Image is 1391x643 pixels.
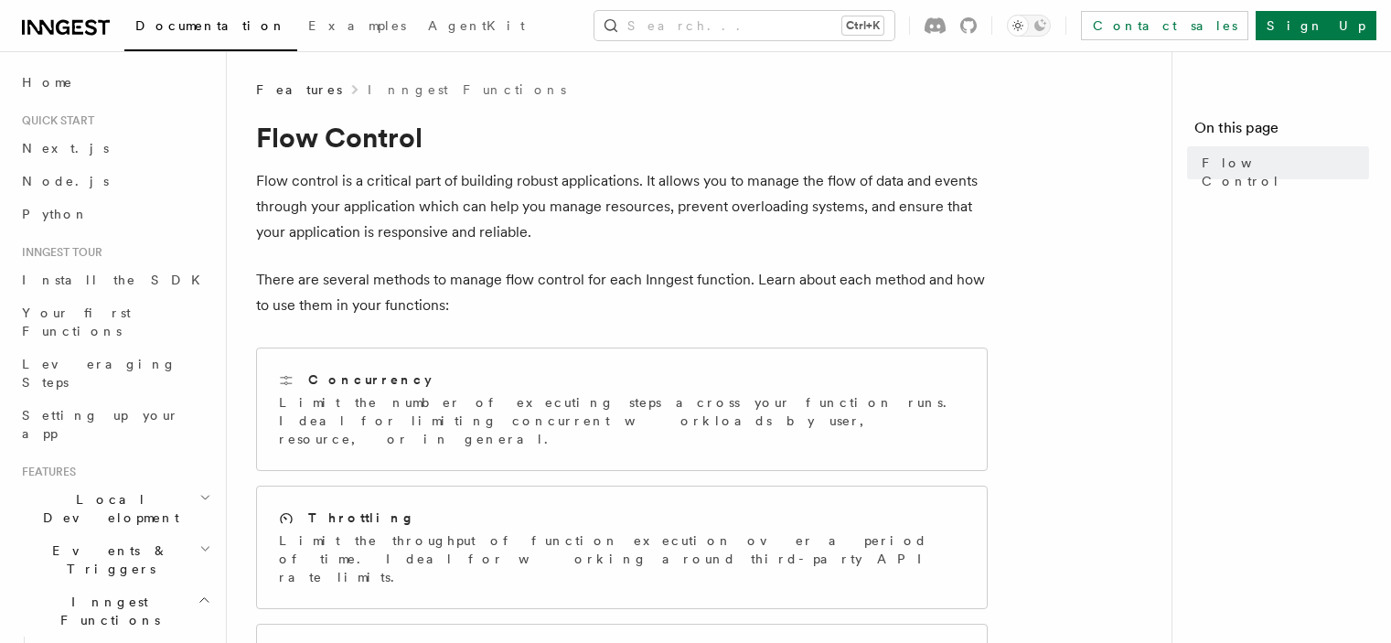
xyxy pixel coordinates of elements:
[368,80,566,99] a: Inngest Functions
[308,370,432,389] h2: Concurrency
[1194,117,1369,146] h4: On this page
[15,198,215,230] a: Python
[15,263,215,296] a: Install the SDK
[594,11,894,40] button: Search...Ctrl+K
[279,531,965,586] p: Limit the throughput of function execution over a period of time. Ideal for working around third-...
[1202,154,1369,190] span: Flow Control
[22,305,131,338] span: Your first Functions
[15,541,199,578] span: Events & Triggers
[842,16,883,35] kbd: Ctrl+K
[15,585,215,637] button: Inngest Functions
[135,18,286,33] span: Documentation
[15,593,198,629] span: Inngest Functions
[22,141,109,155] span: Next.js
[22,207,89,221] span: Python
[256,486,988,609] a: ThrottlingLimit the throughput of function execution over a period of time. Ideal for working aro...
[15,348,215,399] a: Leveraging Steps
[1256,11,1376,40] a: Sign Up
[279,393,965,448] p: Limit the number of executing steps across your function runs. Ideal for limiting concurrent work...
[1081,11,1248,40] a: Contact sales
[297,5,417,49] a: Examples
[15,465,76,479] span: Features
[15,66,215,99] a: Home
[15,490,199,527] span: Local Development
[15,399,215,450] a: Setting up your app
[256,121,988,154] h1: Flow Control
[15,245,102,260] span: Inngest tour
[256,267,988,318] p: There are several methods to manage flow control for each Inngest function. Learn about each meth...
[15,113,94,128] span: Quick start
[308,509,415,527] h2: Throttling
[1007,15,1051,37] button: Toggle dark mode
[22,273,211,287] span: Install the SDK
[428,18,525,33] span: AgentKit
[22,174,109,188] span: Node.js
[15,483,215,534] button: Local Development
[124,5,297,51] a: Documentation
[22,73,73,91] span: Home
[15,165,215,198] a: Node.js
[15,296,215,348] a: Your first Functions
[1194,146,1369,198] a: Flow Control
[15,132,215,165] a: Next.js
[308,18,406,33] span: Examples
[22,408,179,441] span: Setting up your app
[417,5,536,49] a: AgentKit
[15,534,215,585] button: Events & Triggers
[256,348,988,471] a: ConcurrencyLimit the number of executing steps across your function runs. Ideal for limiting conc...
[256,80,342,99] span: Features
[22,357,177,390] span: Leveraging Steps
[256,168,988,245] p: Flow control is a critical part of building robust applications. It allows you to manage the flow...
